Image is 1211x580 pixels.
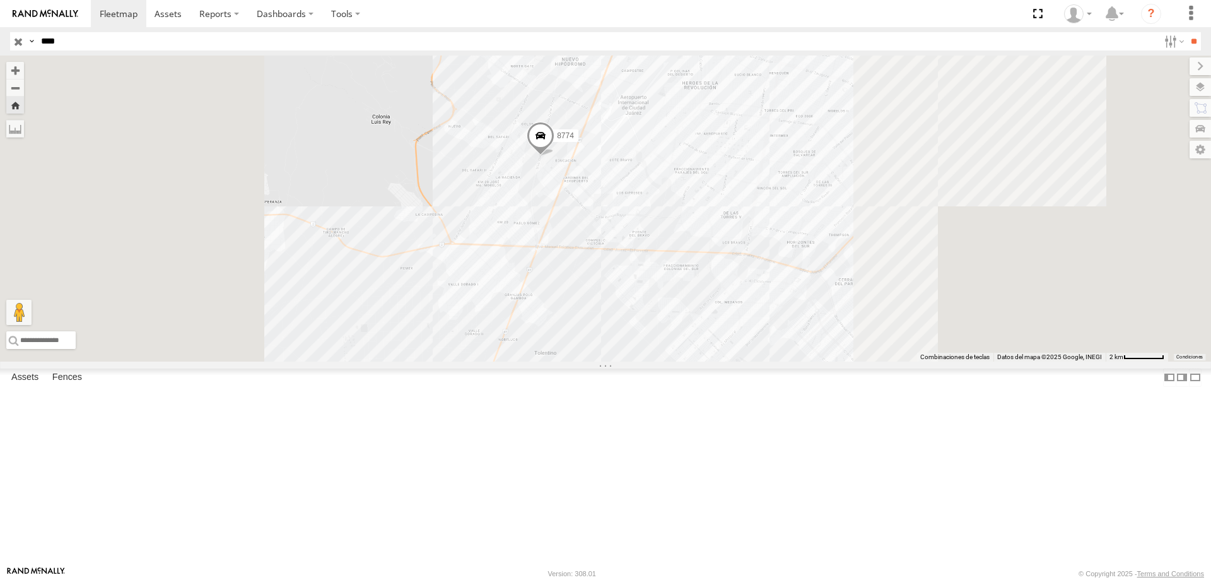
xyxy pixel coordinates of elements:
[6,79,24,97] button: Zoom out
[557,131,574,140] span: 8774
[1109,353,1123,360] span: 2 km
[6,300,32,325] button: Arrastra el hombrecito naranja al mapa para abrir Street View
[6,97,24,114] button: Zoom Home
[7,567,65,580] a: Visit our Website
[1141,4,1161,24] i: ?
[1079,570,1204,577] div: © Copyright 2025 -
[26,32,37,50] label: Search Query
[997,353,1102,360] span: Datos del mapa ©2025 Google, INEGI
[6,62,24,79] button: Zoom in
[1176,369,1188,387] label: Dock Summary Table to the Right
[6,120,24,138] label: Measure
[13,9,78,18] img: rand-logo.svg
[920,353,990,362] button: Combinaciones de teclas
[548,570,596,577] div: Version: 308.01
[46,369,88,386] label: Fences
[1060,4,1096,23] div: MANUEL HERNANDEZ
[1106,353,1168,362] button: Escala del mapa: 2 km por 61 píxeles
[1137,570,1204,577] a: Terms and Conditions
[5,369,45,386] label: Assets
[1189,369,1202,387] label: Hide Summary Table
[1163,369,1176,387] label: Dock Summary Table to the Left
[1176,355,1203,360] a: Condiciones (se abre en una nueva pestaña)
[1190,141,1211,158] label: Map Settings
[1159,32,1186,50] label: Search Filter Options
